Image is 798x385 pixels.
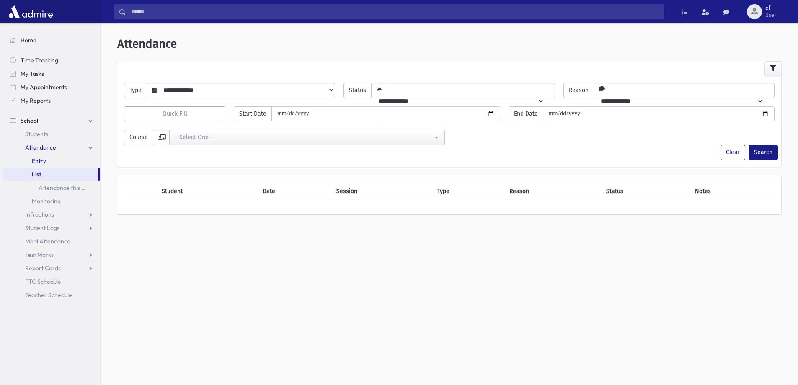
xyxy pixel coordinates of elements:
a: Home [3,34,100,47]
a: My Reports [3,94,100,107]
th: Session [331,182,432,201]
a: Teacher Schedule [3,288,100,302]
span: Student Logs [25,224,59,232]
span: Status [343,83,372,98]
span: Type [124,83,147,98]
span: My Tasks [21,70,44,78]
th: Student [157,182,258,201]
th: Type [432,182,505,201]
a: Test Marks [3,248,100,261]
span: Home [21,36,36,44]
a: Infractions [3,208,100,221]
span: List [32,171,41,178]
button: --Select One-- [169,130,445,145]
th: Notes [690,182,775,201]
span: Infractions [25,211,54,218]
span: cf [765,5,776,12]
a: Attendance [3,141,100,154]
a: Time Tracking [3,54,100,67]
span: My Appointments [21,83,67,91]
a: Meal Attendance [3,235,100,248]
span: Time Tracking [21,57,58,64]
button: Search [749,145,778,160]
button: Quick Fill [124,106,225,121]
a: Entry [3,154,100,168]
span: Course [124,130,153,145]
img: AdmirePro [7,3,55,20]
a: Student Logs [3,221,100,235]
span: Students [25,130,48,138]
span: Reason [563,83,594,98]
a: My Tasks [3,67,100,80]
span: Test Marks [25,251,54,258]
a: Monitoring [3,194,100,208]
span: Monitoring [32,197,61,205]
span: Quick Fill [163,110,187,117]
span: Teacher Schedule [25,291,72,299]
span: Attendance [25,144,56,151]
span: User [765,12,776,18]
a: Report Cards [3,261,100,275]
span: My Reports [21,97,51,104]
th: Date [258,182,331,201]
span: Entry [32,157,46,165]
span: PTC Schedule [25,278,61,285]
a: List [3,168,98,181]
span: End Date [509,106,543,121]
a: Students [3,127,100,141]
div: --Select One-- [175,133,433,142]
span: School [21,117,38,124]
th: Reason [504,182,601,201]
input: Search [126,4,664,19]
span: Start Date [234,106,272,121]
a: PTC Schedule [3,275,100,288]
a: My Appointments [3,80,100,94]
a: School [3,114,100,127]
th: Status [601,182,690,201]
span: Attendance [117,37,177,51]
span: Report Cards [25,264,61,272]
span: Meal Attendance [25,238,70,245]
a: Attendance this Month [3,181,100,194]
button: Clear [721,145,745,160]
